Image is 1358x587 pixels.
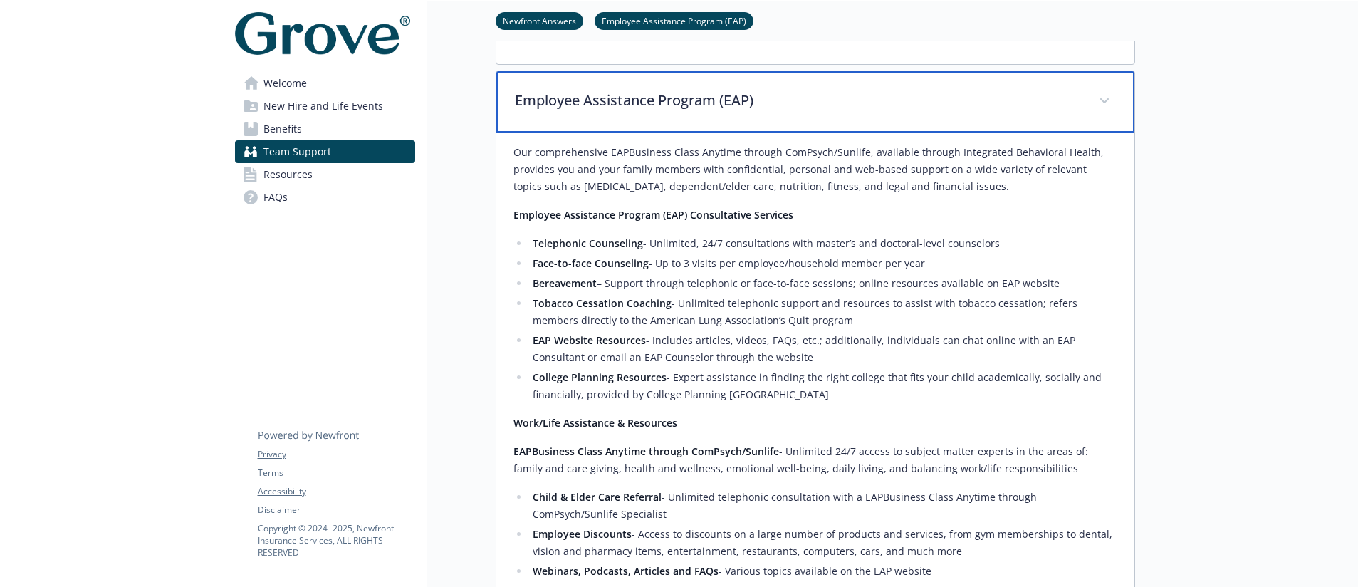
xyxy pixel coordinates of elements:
strong: Employee Assistance Program (EAP) Consultative Services [513,208,793,222]
p: Employee Assistance Program (EAP) [515,90,1082,111]
a: Disclaimer [258,504,414,516]
a: FAQs [235,186,415,209]
span: Team Support [263,140,331,163]
li: - Up to 3 visits per employee/household member per year [529,255,1117,272]
strong: EAPBusiness Class Anytime through ComPsych/Sunlife [513,445,779,458]
p: Copyright © 2024 - 2025 , Newfront Insurance Services, ALL RIGHTS RESERVED [258,522,414,559]
li: - Unlimited, 24/7 consultations with master’s and doctoral-level counselors [529,235,1117,252]
a: Resources [235,163,415,186]
span: Benefits [263,118,302,140]
strong: Child & Elder Care Referral [533,490,662,504]
a: New Hire and Life Events [235,95,415,118]
li: - Includes articles, videos, FAQs, etc.; additionally, individuals can chat online with an EAP Co... [529,332,1117,366]
li: - Unlimited telephonic consultation with a EAPBusiness Class Anytime through ComPsych/Sunlife Spe... [529,489,1117,523]
strong: Work/Life Assistance & Resources [513,416,677,430]
strong: Face-to-face Counseling [533,256,649,270]
li: - Access to discounts on a large number of products and services, from gym memberships to dental,... [529,526,1117,560]
a: Terms [258,467,414,479]
a: Privacy [258,448,414,461]
strong: EAP Website Resources [533,333,646,347]
li: - Expert assistance in finding the right college that fits your child academically, socially and ... [529,369,1117,403]
strong: Tobacco Cessation Coaching [533,296,672,310]
strong: Employee Discounts [533,527,632,541]
span: Resources [263,163,313,186]
a: Employee Assistance Program (EAP) [595,14,753,27]
strong: Bereavement [533,276,597,290]
span: New Hire and Life Events [263,95,383,118]
span: Welcome [263,72,307,95]
strong: College Planning Resources [533,370,667,384]
a: Team Support [235,140,415,163]
a: Welcome [235,72,415,95]
p: - Unlimited 24/7 access to subject matter experts in the areas of: family and care giving, health... [513,443,1117,477]
strong: Telephonic Counseling [533,237,643,250]
strong: Webinars, Podcasts, Articles and FAQs [533,564,719,578]
li: – Support through telephonic or face-to-face sessions; online resources available on EAP website [529,275,1117,292]
a: Accessibility [258,485,414,498]
a: Benefits [235,118,415,140]
p: Our comprehensive EAPBusiness Class Anytime through ComPsych/Sunlife, available through Integrate... [513,144,1117,195]
div: Employee Assistance Program (EAP) [496,71,1134,133]
li: - Various topics available on the EAP website [529,563,1117,580]
li: - Unlimited telephonic support and resources to assist with tobacco cessation; refers members dir... [529,295,1117,329]
span: FAQs [263,186,288,209]
a: Newfront Answers [496,14,583,27]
